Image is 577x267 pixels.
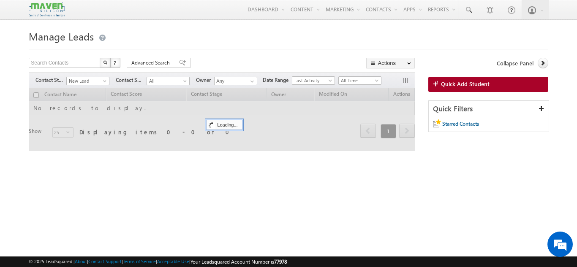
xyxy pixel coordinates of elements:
div: Loading... [206,120,242,130]
button: ? [110,58,120,68]
a: All Time [338,76,381,85]
img: Search [103,60,107,65]
a: Show All Items [246,77,256,86]
span: © 2025 LeadSquared | | | | | [29,258,287,266]
span: Date Range [263,76,292,84]
a: All [147,77,190,85]
a: Last Activity [292,76,335,85]
span: Your Leadsquared Account Number is [191,259,287,265]
span: Manage Leads [29,30,94,43]
a: About [75,259,87,264]
span: All Time [339,77,379,84]
a: New Lead [66,77,109,85]
span: New Lead [67,77,107,85]
a: Terms of Service [123,259,156,264]
a: Contact Support [88,259,122,264]
span: All [147,77,187,85]
div: Quick Filters [429,101,549,117]
span: Contact Source [116,76,147,84]
span: Contact Stage [35,76,66,84]
img: Custom Logo [29,2,64,17]
span: Last Activity [292,77,332,84]
button: Actions [366,58,415,68]
a: Acceptable Use [157,259,189,264]
span: ? [114,59,117,66]
span: Quick Add Student [441,80,490,88]
span: Owner [196,76,214,84]
a: Quick Add Student [428,77,548,92]
span: Advanced Search [131,59,172,67]
input: Type to Search [214,77,257,85]
span: 77978 [274,259,287,265]
span: Starred Contacts [442,121,479,127]
span: Collapse Panel [497,59,533,67]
